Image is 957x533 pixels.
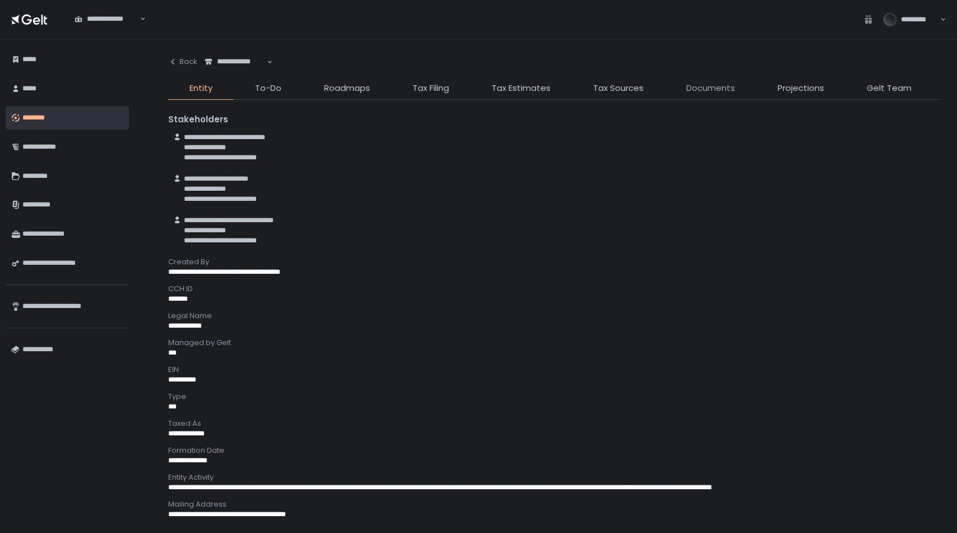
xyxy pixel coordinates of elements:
[205,67,266,78] input: Search for option
[168,338,941,348] div: Managed by Gelt
[593,82,644,95] span: Tax Sources
[197,50,272,73] div: Search for option
[168,365,941,375] div: EIN
[75,24,139,35] input: Search for option
[168,311,941,321] div: Legal Name
[168,284,941,294] div: CCH ID
[168,445,941,456] div: Formation Date
[168,419,941,429] div: Taxed As
[168,499,941,509] div: Mailing Address
[324,82,370,95] span: Roadmaps
[867,82,912,95] span: Gelt Team
[168,57,197,67] div: Back
[778,82,824,95] span: Projections
[168,50,197,73] button: Back
[168,392,941,402] div: Type
[413,82,449,95] span: Tax Filing
[168,257,941,267] div: Created By
[492,82,551,95] span: Tax Estimates
[686,82,735,95] span: Documents
[67,8,146,31] div: Search for option
[168,472,941,483] div: Entity Activity
[168,113,941,126] div: Stakeholders
[255,82,281,95] span: To-Do
[189,82,212,95] span: Entity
